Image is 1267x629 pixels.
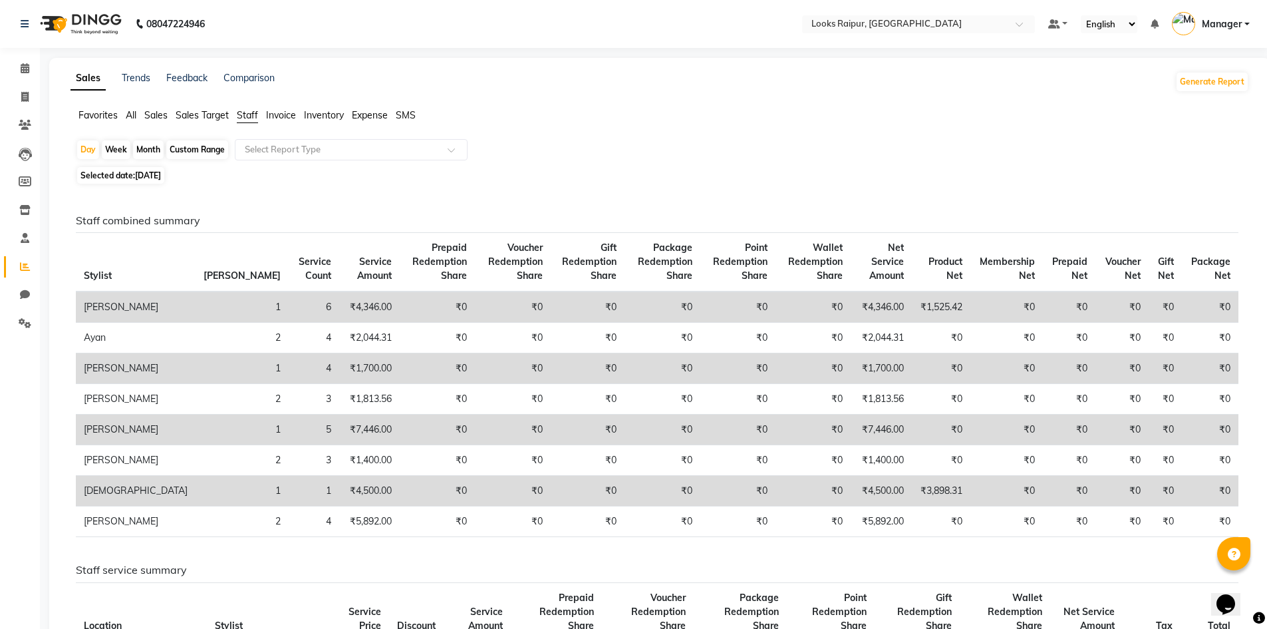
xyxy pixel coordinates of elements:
div: Month [133,140,164,159]
td: ₹0 [912,445,970,476]
div: Week [102,140,130,159]
a: Feedback [166,72,208,84]
td: ₹0 [625,323,700,353]
td: ₹0 [551,384,625,415]
td: ₹0 [625,384,700,415]
td: 1 [289,476,339,507]
td: ₹0 [400,292,476,323]
td: ₹2,044.31 [339,323,399,353]
td: ₹0 [1043,507,1095,537]
td: ₹0 [775,292,851,323]
span: Voucher Redemption Share [488,242,543,282]
span: Stylist [84,270,112,282]
td: ₹4,500.00 [339,476,399,507]
td: ₹0 [475,323,551,353]
td: ₹0 [1149,292,1182,323]
td: ₹0 [1149,445,1182,476]
td: ₹0 [1095,384,1148,415]
td: ₹0 [1043,292,1095,323]
td: ₹0 [1182,415,1238,445]
td: ₹0 [700,507,775,537]
td: ₹1,700.00 [339,353,399,384]
iframe: chat widget [1211,576,1254,616]
span: Membership Net [980,256,1035,282]
td: ₹0 [775,323,851,353]
td: 2 [196,445,289,476]
td: ₹0 [475,476,551,507]
td: ₹0 [700,445,775,476]
td: ₹4,500.00 [851,476,912,507]
td: ₹0 [475,445,551,476]
a: Comparison [223,72,275,84]
td: ₹0 [551,323,625,353]
span: Service Amount [357,256,392,282]
a: Sales [70,67,106,91]
span: Favorites [78,109,118,121]
div: Custom Range [166,140,228,159]
td: ₹5,892.00 [339,507,399,537]
td: ₹0 [475,415,551,445]
td: Ayan [76,323,196,353]
div: Day [77,140,99,159]
img: logo [34,5,125,43]
td: ₹0 [400,445,476,476]
td: 6 [289,292,339,323]
td: ₹1,700.00 [851,353,912,384]
td: ₹0 [970,384,1043,415]
span: Wallet Redemption Share [788,242,843,282]
td: ₹0 [625,415,700,445]
span: Invoice [266,109,296,121]
td: 1 [196,415,289,445]
td: ₹7,446.00 [851,415,912,445]
a: Trends [122,72,150,84]
td: ₹0 [775,445,851,476]
td: ₹0 [551,292,625,323]
td: 2 [196,323,289,353]
span: Gift Net [1158,256,1174,282]
span: [DATE] [135,170,161,180]
td: ₹0 [551,353,625,384]
span: Package Redemption Share [638,242,692,282]
td: 4 [289,507,339,537]
td: ₹0 [700,415,775,445]
span: Selected date: [77,167,164,184]
td: ₹0 [775,384,851,415]
td: ₹0 [970,353,1043,384]
td: ₹0 [1043,384,1095,415]
td: ₹0 [912,384,970,415]
td: ₹0 [475,292,551,323]
td: ₹0 [1095,415,1148,445]
td: ₹0 [912,353,970,384]
span: Prepaid Net [1052,256,1087,282]
td: ₹0 [1149,415,1182,445]
td: ₹0 [970,415,1043,445]
td: ₹0 [1182,384,1238,415]
td: 4 [289,323,339,353]
td: 2 [196,384,289,415]
td: ₹0 [400,384,476,415]
td: ₹0 [400,353,476,384]
button: Generate Report [1177,73,1248,91]
td: ₹0 [1182,507,1238,537]
td: 4 [289,353,339,384]
td: ₹0 [400,415,476,445]
td: ₹0 [775,353,851,384]
td: ₹1,525.42 [912,292,970,323]
td: ₹0 [1095,323,1148,353]
td: ₹1,813.56 [851,384,912,415]
td: ₹4,346.00 [851,292,912,323]
td: ₹0 [551,445,625,476]
td: [PERSON_NAME] [76,445,196,476]
span: Inventory [304,109,344,121]
td: ₹0 [625,353,700,384]
td: ₹0 [1182,445,1238,476]
td: ₹0 [625,292,700,323]
td: ₹0 [970,476,1043,507]
span: Net Service Amount [869,242,904,282]
span: Service Count [299,256,331,282]
td: ₹0 [625,445,700,476]
td: ₹0 [912,323,970,353]
td: ₹0 [1149,353,1182,384]
span: Gift Redemption Share [562,242,617,282]
td: ₹0 [1149,384,1182,415]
